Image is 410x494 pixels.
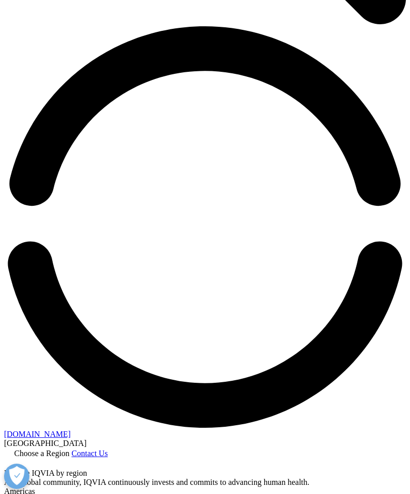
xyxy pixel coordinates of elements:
[4,17,406,429] a: Recherche
[4,439,406,448] div: [GEOGRAPHIC_DATA]
[4,26,406,428] svg: Loading
[4,478,406,487] div: As a global community, IQVIA continuously invests and commits to advancing human health.
[4,464,29,489] button: Ouvrir le centre de préférences
[14,449,69,458] span: Choose a Region
[4,469,406,478] div: Explore IQVIA by region
[71,449,108,458] a: Contact Us
[4,430,71,438] a: [DOMAIN_NAME]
